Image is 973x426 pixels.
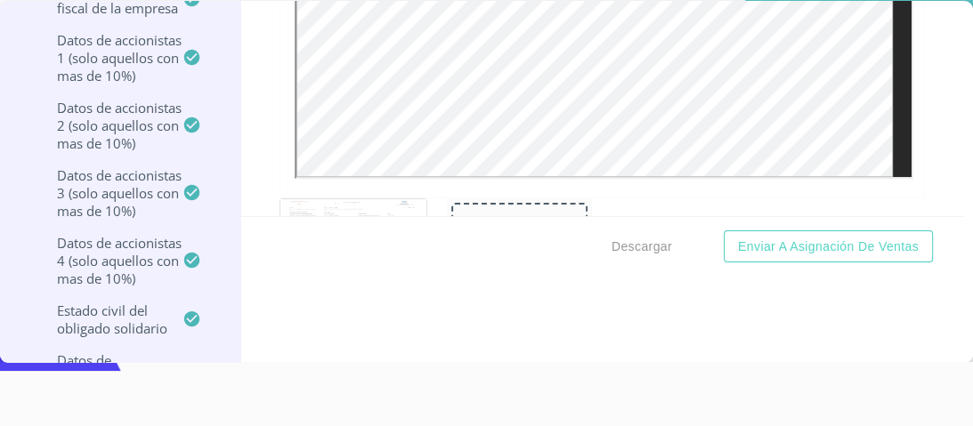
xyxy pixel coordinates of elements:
p: Datos de accionistas 4 (solo aquellos con mas de 10%) [21,234,182,287]
button: Enviar a Asignación de Ventas [724,230,933,263]
p: Datos de Identificación Persona Física Obligado Solidario [21,351,182,422]
p: Datos de accionistas 1 (solo aquellos con mas de 10%) [21,31,182,84]
p: Estado Civil del Obligado Solidario [21,301,182,337]
p: Datos de accionistas 3 (solo aquellos con mas de 10%) [21,166,182,220]
span: Enviar a Asignación de Ventas [738,236,919,258]
span: Descargar [612,236,672,258]
button: Descargar [604,230,679,263]
p: Datos de accionistas 2 (solo aquellos con mas de 10%) [21,99,182,152]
